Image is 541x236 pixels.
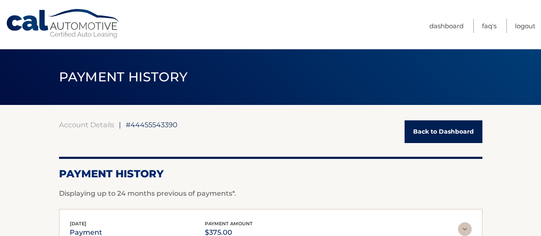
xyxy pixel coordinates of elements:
span: payment amount [205,221,253,227]
span: | [119,120,121,129]
a: Back to Dashboard [405,120,482,143]
span: [DATE] [70,221,86,227]
a: Logout [515,19,535,33]
span: #44455543390 [126,120,177,129]
a: Dashboard [429,19,464,33]
p: Displaying up to 24 months previous of payments*. [59,188,482,199]
a: Account Details [59,120,114,129]
img: accordion-rest.svg [458,222,472,236]
h2: Payment History [59,167,482,180]
span: PAYMENT HISTORY [59,69,188,85]
a: Cal Automotive [6,9,121,39]
a: FAQ's [482,19,497,33]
